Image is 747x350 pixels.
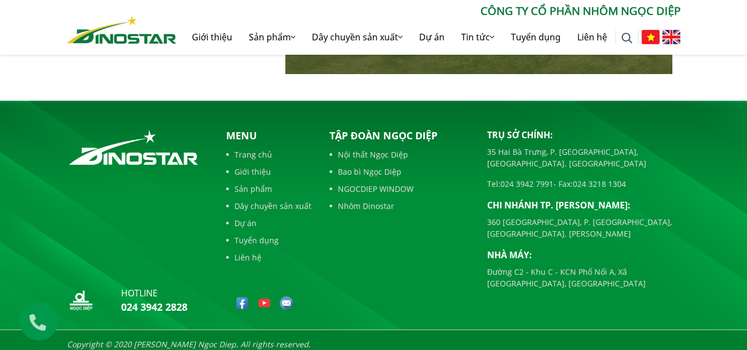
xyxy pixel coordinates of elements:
[121,286,187,300] p: hotline
[330,183,471,195] a: NGOCDIEP WINDOW
[67,339,311,349] i: Copyright © 2020 [PERSON_NAME] Ngoc Diep. All rights reserved.
[226,252,311,263] a: Liên hệ
[330,200,471,212] a: Nhôm Dinostar
[487,248,681,262] p: Nhà máy:
[67,16,176,44] img: Nhôm Dinostar
[67,14,176,43] a: Nhôm Dinostar
[487,128,681,142] p: Trụ sở chính:
[487,146,681,169] p: 35 Hai Bà Trưng, P. [GEOGRAPHIC_DATA], [GEOGRAPHIC_DATA]. [GEOGRAPHIC_DATA]
[487,178,681,190] p: Tel: - Fax:
[330,166,471,177] a: Bao bì Ngọc Diệp
[487,216,681,239] p: 360 [GEOGRAPHIC_DATA], P. [GEOGRAPHIC_DATA], [GEOGRAPHIC_DATA]. [PERSON_NAME]
[330,128,471,143] p: Tập đoàn Ngọc Diệp
[411,19,453,55] a: Dự án
[226,217,311,229] a: Dự án
[569,19,615,55] a: Liên hệ
[573,179,626,189] a: 024 3218 1304
[662,30,681,44] img: English
[487,198,681,212] p: Chi nhánh TP. [PERSON_NAME]:
[184,19,241,55] a: Giới thiệu
[330,149,471,160] a: Nội thất Ngọc Diệp
[226,166,311,177] a: Giới thiệu
[487,266,681,289] p: Đường C2 - Khu C - KCN Phố Nối A, Xã [GEOGRAPHIC_DATA], [GEOGRAPHIC_DATA]
[226,128,311,143] p: Menu
[621,33,633,44] img: search
[67,286,95,314] img: logo_nd_footer
[453,19,503,55] a: Tin tức
[500,179,553,189] a: 024 3942 7991
[226,200,311,212] a: Dây chuyền sản xuất
[176,3,681,19] p: CÔNG TY CỔ PHẦN NHÔM NGỌC DIỆP
[67,128,200,167] img: logo_footer
[226,234,311,246] a: Tuyển dụng
[121,300,187,314] a: 024 3942 2828
[304,19,411,55] a: Dây chuyền sản xuất
[226,149,311,160] a: Trang chủ
[641,30,660,44] img: Tiếng Việt
[226,183,311,195] a: Sản phẩm
[503,19,569,55] a: Tuyển dụng
[241,19,304,55] a: Sản phẩm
